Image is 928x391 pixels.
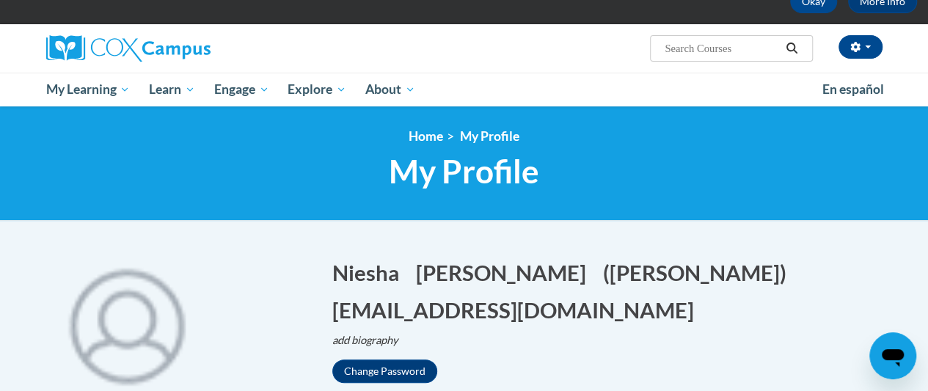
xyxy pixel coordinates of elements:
span: Learn [149,81,195,98]
button: Search [781,40,803,57]
button: Edit email address [332,295,704,325]
a: Home [409,128,443,144]
a: My Learning [37,73,140,106]
span: My Profile [460,128,519,144]
button: Edit screen name [603,257,796,288]
span: My Profile [389,152,539,191]
input: Search Courses [663,40,781,57]
i: add biography [332,334,398,346]
button: Account Settings [839,35,883,59]
span: Engage [214,81,269,98]
div: Main menu [35,73,894,106]
img: Cox Campus [46,35,211,62]
button: Edit last name [416,257,596,288]
span: About [365,81,415,98]
a: About [356,73,425,106]
span: Explore [288,81,346,98]
button: Change Password [332,359,437,383]
a: Engage [205,73,279,106]
a: En español [813,74,894,105]
a: Explore [278,73,356,106]
a: Learn [139,73,205,106]
button: Edit biography [332,332,410,348]
button: Edit first name [332,257,409,288]
span: En español [822,81,884,97]
iframe: Button to launch messaging window [869,332,916,379]
span: My Learning [45,81,130,98]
